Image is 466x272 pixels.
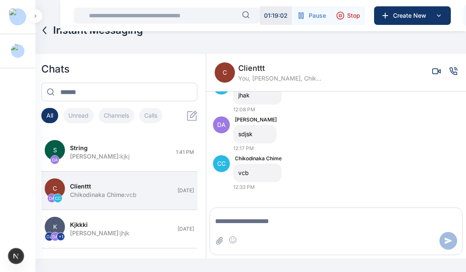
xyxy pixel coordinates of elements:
span: Instant Messaging [53,24,143,37]
button: Unread [63,108,94,123]
span: C [45,178,65,199]
span: K [45,217,65,237]
button: Create New [374,6,451,25]
span: CC [54,194,62,202]
span: DA [51,232,59,241]
span: + 1 [57,232,65,241]
button: Pause [292,6,331,25]
button: Voice call [449,67,458,75]
span: jhak [238,91,277,100]
button: Calls [139,108,162,123]
span: DA [51,156,59,164]
button: Profile [11,44,24,58]
span: sdjsk [238,130,272,138]
span: 12:17 PM [233,145,254,152]
span: CC [213,155,230,172]
button: Channels [99,108,134,123]
div: jhjk [70,229,172,237]
button: Logo [7,10,29,24]
div: kjkj [70,152,171,161]
span: 12:08 PM [233,106,255,113]
button: KOJDA+1kjkkki[PERSON_NAME]:jhjk[DATE] [41,210,197,248]
span: Chikodinaka Chime : [70,191,126,198]
span: [DATE] [178,226,194,232]
span: DA [213,116,230,133]
button: Stop [331,6,365,25]
span: string [70,144,88,152]
span: OJ [45,232,54,241]
span: [DATE] [178,187,194,194]
span: clienttt [70,182,91,191]
span: [PERSON_NAME] : [70,229,120,237]
span: C [215,62,235,83]
span: 12:33 PM [233,184,255,191]
button: Send message [439,232,457,250]
button: Insert emoji [229,236,237,244]
textarea: Message input [210,213,462,230]
span: DA [48,194,56,202]
span: You, [PERSON_NAME], Chikodinaka Chime [238,74,323,83]
span: Create New [390,11,434,20]
p: 01 : 19 : 02 [264,11,288,20]
span: Stop [347,11,360,20]
span: 1:41 PM [176,149,194,156]
span: Chikodinaka Chime [235,155,282,162]
span: kjkkki [70,221,88,229]
span: clienttt [238,62,323,74]
button: SDAstring[PERSON_NAME]:kjkj1:41 PM [41,133,197,172]
button: All [41,108,58,123]
div: vcb [70,191,172,199]
button: Video call [432,67,441,75]
span: [PERSON_NAME] [235,116,277,123]
span: [PERSON_NAME] : [70,153,120,160]
span: S [45,140,65,160]
span: vcb [238,169,277,177]
img: Logo [9,8,26,25]
h2: Chats [41,62,197,76]
img: Profile [11,43,24,59]
button: CDACCclientttChikodinaka Chime:vcb[DATE] [41,172,197,210]
button: Attach file [215,236,224,246]
span: Pause [309,11,326,20]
